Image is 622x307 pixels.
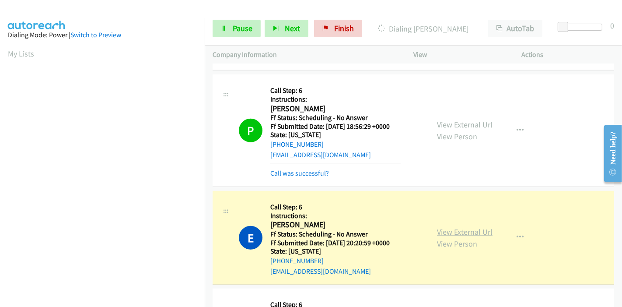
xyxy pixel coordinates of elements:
p: Actions [522,49,615,60]
p: Dialing [PERSON_NAME] [374,23,472,35]
h5: Instructions: [270,212,401,220]
button: AutoTab [488,20,542,37]
h5: Call Step: 6 [270,203,401,212]
a: View External Url [437,227,493,237]
a: [PHONE_NUMBER] [270,140,324,148]
a: Call was successful? [270,169,329,177]
a: View Person [437,131,477,141]
h5: Ff Submitted Date: [DATE] 20:20:59 +0000 [270,239,401,247]
h5: Ff Status: Scheduling - No Answer [270,230,401,239]
h2: [PERSON_NAME] [270,104,401,114]
div: Dialing Mode: Power | [8,30,197,40]
a: View Person [437,239,477,249]
a: [EMAIL_ADDRESS][DOMAIN_NAME] [270,151,371,159]
h5: State: [US_STATE] [270,131,401,139]
a: Switch to Preview [70,31,121,39]
span: Next [285,23,300,33]
a: My Lists [8,49,34,59]
span: Finish [334,23,354,33]
p: Company Information [213,49,398,60]
a: Finish [314,20,362,37]
h1: P [239,119,262,142]
a: View External Url [437,120,493,130]
p: View [413,49,506,60]
div: 0 [610,20,614,32]
iframe: Resource Center [597,119,622,188]
a: [EMAIL_ADDRESS][DOMAIN_NAME] [270,267,371,275]
button: Next [265,20,308,37]
h5: Instructions: [270,95,401,104]
h1: E [239,226,262,250]
a: Pause [213,20,261,37]
a: [PHONE_NUMBER] [270,257,324,265]
h5: State: [US_STATE] [270,247,401,256]
h5: Ff Submitted Date: [DATE] 18:56:29 +0000 [270,122,401,131]
h5: Call Step: 6 [270,86,401,95]
h2: [PERSON_NAME] [270,220,401,230]
span: Pause [233,23,252,33]
h5: Ff Status: Scheduling - No Answer [270,113,401,122]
